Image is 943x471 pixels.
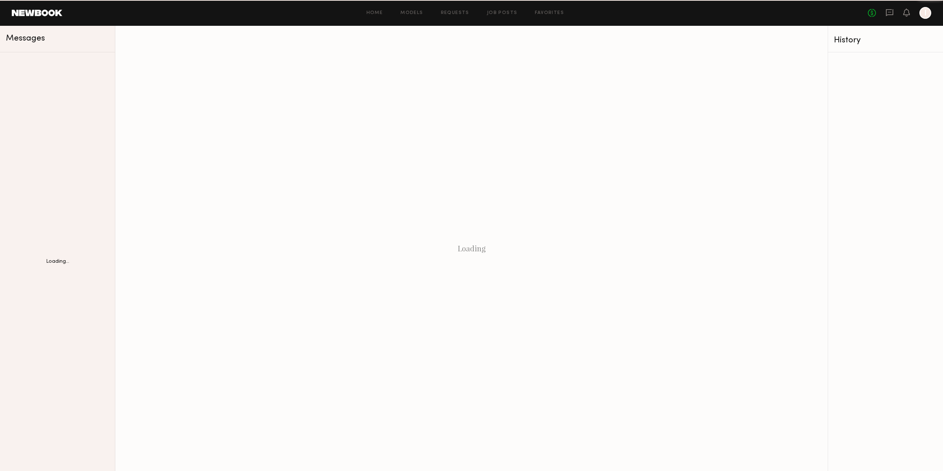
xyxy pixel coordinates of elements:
a: Home [367,11,383,15]
span: Messages [6,34,45,43]
a: Job Posts [487,11,518,15]
div: Loading [115,26,828,471]
a: Favorites [535,11,564,15]
a: I [919,7,931,19]
a: Requests [441,11,469,15]
a: Models [400,11,423,15]
div: History [834,36,937,45]
div: Loading... [46,259,69,264]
